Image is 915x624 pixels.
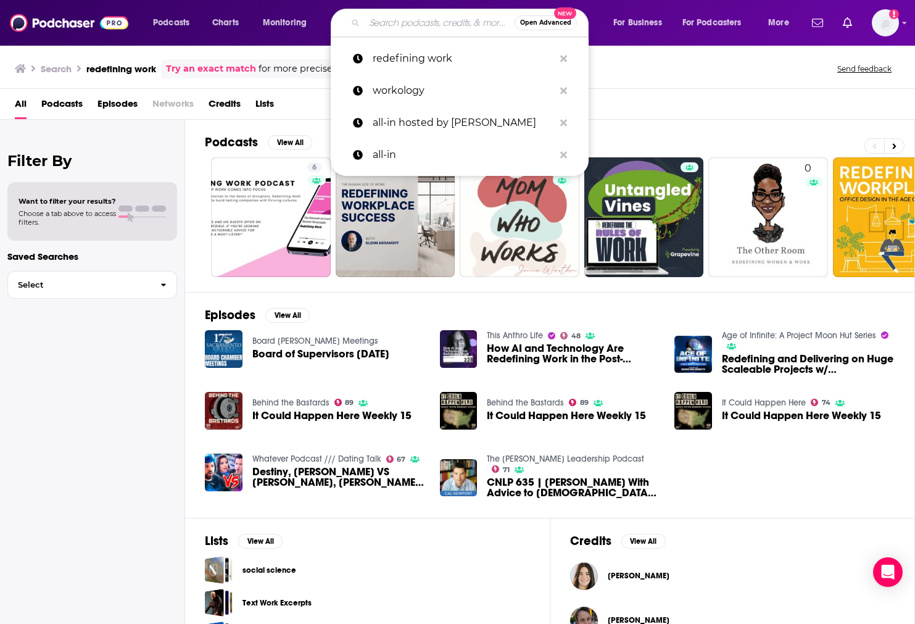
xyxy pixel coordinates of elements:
a: Redefining and Delivering on Huge Scaleable Projects w/ Dan Dumbacher #53 [722,354,895,375]
img: Kayleen Schaefer [570,562,598,590]
a: EpisodesView All [205,307,310,323]
a: Redefining and Delivering on Huge Scaleable Projects w/ Dan Dumbacher #53 [674,336,712,373]
button: open menu [144,13,205,33]
span: CNLP 635 | [PERSON_NAME] With Advice to [DEMOGRAPHIC_DATA] Leaders on Boundaries, How Pseudo-Prod... [487,477,660,498]
button: Send feedback [834,64,895,74]
a: 6 [307,162,321,172]
p: all-in [373,139,554,171]
button: open menu [674,13,760,33]
h3: redefining work [86,63,156,75]
div: Open Intercom Messenger [873,557,903,587]
a: All [15,94,27,119]
p: Saved Searches [7,251,177,262]
span: Monitoring [263,14,307,31]
span: Select [8,281,151,289]
img: Board of Supervisors 6/4/25 [205,330,242,368]
svg: Add a profile image [889,9,899,19]
span: New [554,7,576,19]
button: open menu [605,13,677,33]
a: 74 [811,399,830,406]
a: 67 [386,456,406,463]
a: 29 [460,157,579,277]
h2: Filter By [7,152,177,170]
a: How AI and Technology Are Redefining Work in the Post-Pandemic World with Claudia Strauss [487,343,660,364]
a: Try an exact match [166,62,256,76]
a: CreditsView All [570,533,666,549]
div: 0 [805,162,823,272]
a: Destiny, Jazmen Jafar VS Lila Rose, Trent Horn DEBATE | Whatever Podcast #10 [252,467,425,488]
a: social science [205,556,233,584]
span: 67 [397,457,405,462]
span: 74 [822,400,830,406]
a: 89 [569,399,589,406]
span: Logged in as sashagoldin [872,9,899,36]
button: Show profile menu [872,9,899,36]
img: It Could Happen Here Weekly 15 [674,392,712,430]
a: all-in hosted by [PERSON_NAME] [331,107,589,139]
a: 0 [708,157,828,277]
span: Redefining and Delivering on Huge Scaleable Projects w/ [PERSON_NAME] #53 [722,354,895,375]
a: ListsView All [205,533,283,549]
button: View All [621,534,666,549]
a: Text Work Excerpts [242,596,312,610]
h2: Episodes [205,307,255,323]
a: 6 [211,157,331,277]
span: Open Advanced [520,20,571,26]
img: It Could Happen Here Weekly 15 [205,392,242,430]
span: for more precise results [259,62,365,76]
p: workology [373,75,554,107]
a: Board Chambers Meetings [252,336,378,346]
a: Lists [255,94,274,119]
span: Want to filter your results? [19,197,116,206]
button: View All [265,308,310,323]
img: Podchaser - Follow, Share and Rate Podcasts [10,11,128,35]
img: CNLP 635 | Cal Newport With Advice to Church Leaders on Boundaries, How Pseudo-Productivity Leads... [440,459,478,497]
h2: Lists [205,533,228,549]
img: It Could Happen Here Weekly 15 [440,392,478,430]
a: It Could Happen Here Weekly 15 [487,410,646,421]
button: Open AdvancedNew [515,15,577,30]
span: For Podcasters [682,14,742,31]
span: For Business [613,14,662,31]
h3: Search [41,63,72,75]
a: Credits [209,94,241,119]
a: workology [331,75,589,107]
h2: Podcasts [205,135,258,150]
a: Text Work Excerpts [205,589,233,617]
a: 89 [334,399,354,406]
a: Whatever Podcast /// Dating Talk [252,454,381,464]
a: It Could Happen Here Weekly 15 [252,410,412,421]
button: Kayleen SchaeferKayleen Schaefer [570,556,895,596]
span: 6 [312,162,317,174]
span: 71 [503,467,510,473]
span: Networks [152,94,194,119]
span: 89 [345,400,354,406]
p: redefining work [373,43,554,75]
a: Age of Infinite: A Project Moon Hut Series [722,330,876,341]
img: User Profile [872,9,899,36]
img: Destiny, Jazmen Jafar VS Lila Rose, Trent Horn DEBATE | Whatever Podcast #10 [205,454,242,491]
span: Charts [212,14,239,31]
span: [PERSON_NAME] [608,571,669,581]
a: It Could Happen Here Weekly 15 [722,410,881,421]
a: Episodes [97,94,138,119]
img: How AI and Technology Are Redefining Work in the Post-Pandemic World with Claudia Strauss [440,330,478,368]
a: social science [242,564,296,577]
a: CNLP 635 | Cal Newport With Advice to Church Leaders on Boundaries, How Pseudo-Productivity Leads... [487,477,660,498]
a: PodcastsView All [205,135,312,150]
h2: Credits [570,533,611,549]
a: Behind the Bastards [252,397,329,408]
span: Podcasts [41,94,83,119]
